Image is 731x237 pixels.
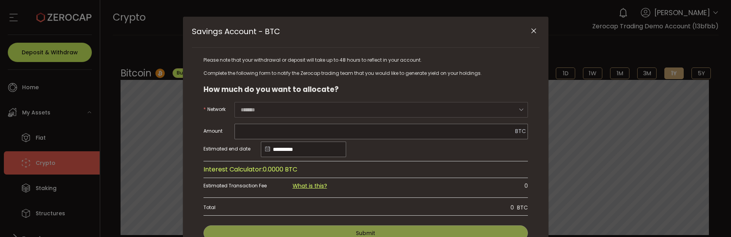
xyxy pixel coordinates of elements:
[263,165,297,174] span: 0.0000 BTC
[692,200,731,237] iframe: Chat Widget
[203,55,528,65] div: Please note that your withdrawal or deposit will take up to 48 hours to reflect in your account.
[203,182,267,189] span: Estimated Transaction Fee
[234,200,528,215] div: 0 BTC
[203,141,261,157] label: Estimated end date
[203,102,234,117] label: Network
[203,165,263,174] span: Interest Calculator:
[515,127,526,135] span: BTC
[356,229,375,237] span: Submit
[192,26,280,37] span: Savings Account - BTC
[203,200,234,215] label: Total
[371,178,528,194] div: 0
[293,182,327,190] a: What is this?
[203,69,528,78] div: Complete the following form to notify the Zerocap trading team that you would like to generate yi...
[527,24,541,38] button: Close
[203,85,528,94] h3: How much do you want to allocate?
[203,123,234,139] label: Amount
